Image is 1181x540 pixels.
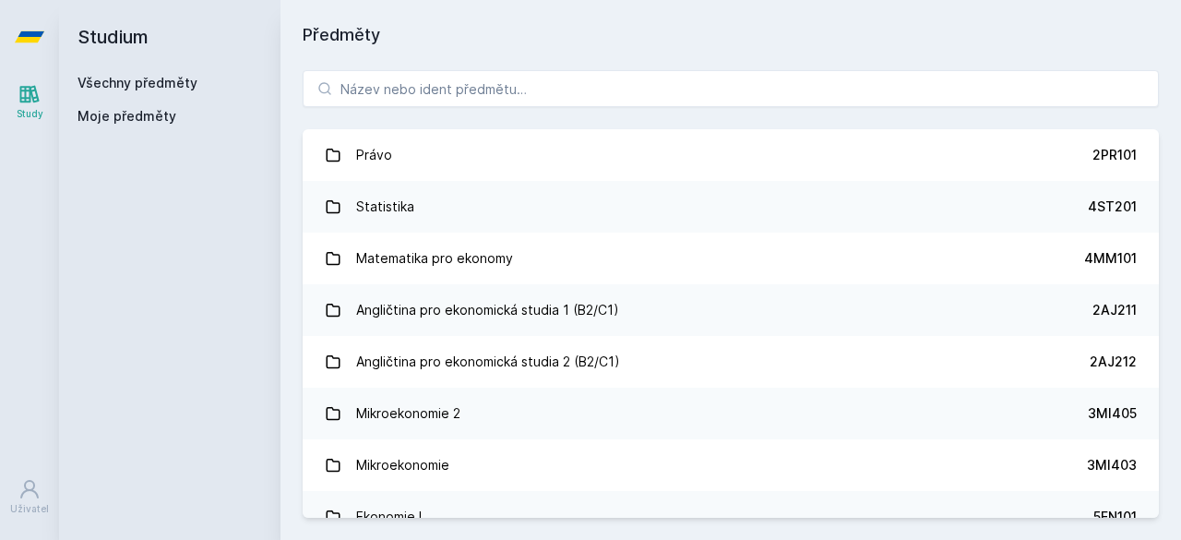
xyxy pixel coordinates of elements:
a: Angličtina pro ekonomická studia 2 (B2/C1) 2AJ212 [303,336,1159,388]
div: Study [17,107,43,121]
h1: Předměty [303,22,1159,48]
div: 3MI403 [1087,456,1137,474]
a: Matematika pro ekonomy 4MM101 [303,233,1159,284]
a: Právo 2PR101 [303,129,1159,181]
div: 3MI405 [1088,404,1137,423]
a: Angličtina pro ekonomická studia 1 (B2/C1) 2AJ211 [303,284,1159,336]
input: Název nebo ident předmětu… [303,70,1159,107]
a: Uživatel [4,469,55,525]
div: 4MM101 [1084,249,1137,268]
a: Statistika 4ST201 [303,181,1159,233]
div: Angličtina pro ekonomická studia 2 (B2/C1) [356,343,620,380]
div: Ekonomie I. [356,498,425,535]
div: Angličtina pro ekonomická studia 1 (B2/C1) [356,292,619,329]
div: 2AJ211 [1092,301,1137,319]
div: 2AJ212 [1090,353,1137,371]
div: Mikroekonomie 2 [356,395,460,432]
a: Mikroekonomie 2 3MI405 [303,388,1159,439]
div: Statistika [356,188,414,225]
div: 5EN101 [1093,508,1137,526]
div: Uživatel [10,502,49,516]
div: 2PR101 [1092,146,1137,164]
div: Právo [356,137,392,174]
a: Mikroekonomie 3MI403 [303,439,1159,491]
div: Matematika pro ekonomy [356,240,513,277]
div: 4ST201 [1088,198,1137,216]
div: Mikroekonomie [356,447,449,484]
a: Všechny předměty [78,75,197,90]
a: Study [4,74,55,130]
span: Moje předměty [78,107,176,126]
